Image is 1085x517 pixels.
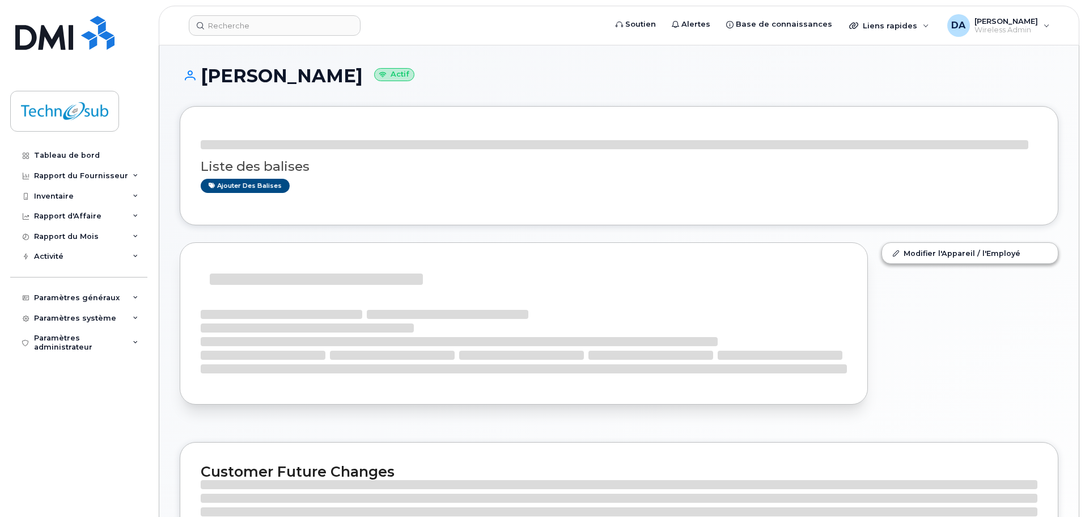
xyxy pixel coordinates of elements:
h3: Liste des balises [201,159,1037,174]
a: Modifier l'Appareil / l'Employé [882,243,1058,263]
a: Ajouter des balises [201,179,290,193]
small: Actif [374,68,414,81]
h2: Customer Future Changes [201,463,1037,480]
h1: [PERSON_NAME] [180,66,1058,86]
